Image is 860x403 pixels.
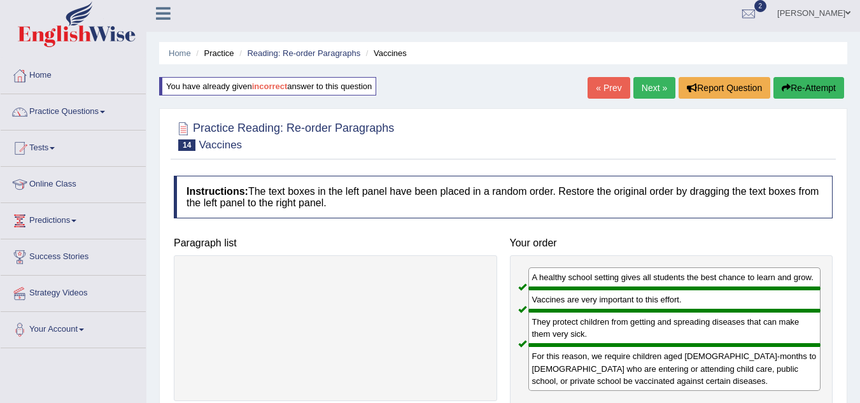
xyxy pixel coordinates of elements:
[174,237,497,249] h4: Paragraph list
[193,47,234,59] li: Practice
[169,48,191,58] a: Home
[528,311,821,345] div: They protect children from getting and spreading diseases that can make them very sick.
[588,77,630,99] a: « Prev
[1,239,146,271] a: Success Stories
[178,139,195,151] span: 14
[1,167,146,199] a: Online Class
[363,47,407,59] li: Vaccines
[528,345,821,390] div: For this reason, we require children aged [DEMOGRAPHIC_DATA]-months to [DEMOGRAPHIC_DATA] who are...
[199,139,242,151] small: Vaccines
[528,288,821,311] div: Vaccines are very important to this effort.
[679,77,770,99] button: Report Question
[1,94,146,126] a: Practice Questions
[1,131,146,162] a: Tests
[1,276,146,308] a: Strategy Videos
[252,81,288,91] b: incorrect
[187,186,248,197] b: Instructions:
[1,203,146,235] a: Predictions
[1,58,146,90] a: Home
[633,77,675,99] a: Next »
[1,312,146,344] a: Your Account
[528,267,821,288] div: A healthy school setting gives all students the best chance to learn and grow.
[174,119,394,151] h2: Practice Reading: Re-order Paragraphs
[510,237,833,249] h4: Your order
[159,77,376,95] div: You have already given answer to this question
[773,77,844,99] button: Re-Attempt
[174,176,833,218] h4: The text boxes in the left panel have been placed in a random order. Restore the original order b...
[247,48,360,58] a: Reading: Re-order Paragraphs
